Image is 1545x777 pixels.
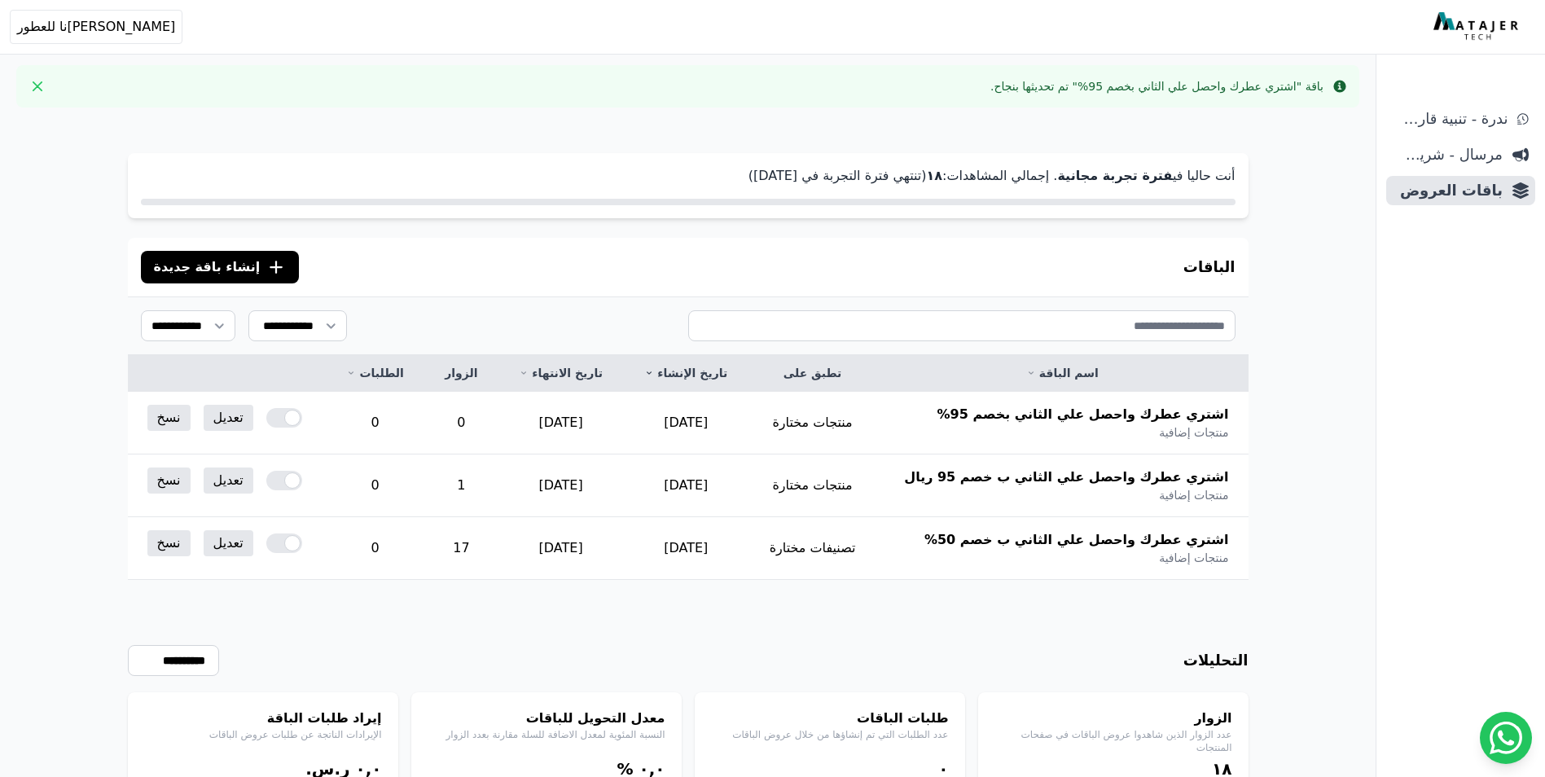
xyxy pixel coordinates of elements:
td: 0 [326,517,424,580]
th: الزوار [424,355,498,392]
span: منتجات إضافية [1159,550,1228,566]
td: 0 [326,454,424,517]
h4: الزوار [994,709,1232,728]
h4: طلبات الباقات [711,709,949,728]
td: 0 [424,392,498,454]
td: [DATE] [498,517,624,580]
a: الطلبات [345,365,405,381]
a: اسم الباقة [896,365,1228,381]
td: منتجات مختارة [748,392,876,454]
button: إنشاء باقة جديدة [141,251,300,283]
a: تاريخ الانتهاء [518,365,604,381]
td: [DATE] [624,392,748,454]
h3: الباقات [1183,256,1236,279]
span: اشتري عطرك واحصل علي الثاني ب خصم 50% [924,530,1229,550]
td: منتجات مختارة [748,454,876,517]
a: تعديل [204,530,253,556]
td: 1 [424,454,498,517]
td: تصنيفات مختارة [748,517,876,580]
a: نسخ [147,530,191,556]
img: MatajerTech Logo [1433,12,1522,42]
h4: معدل التحويل للباقات [428,709,665,728]
td: [DATE] [624,454,748,517]
a: تعديل [204,468,253,494]
td: [DATE] [498,392,624,454]
span: اشتري عطرك واحصل علي الثاني ب خصم 95 ريال [904,468,1228,487]
td: 17 [424,517,498,580]
span: منتجات إضافية [1159,487,1228,503]
span: إنشاء باقة جديدة [154,257,261,277]
span: ندرة - تنبية قارب علي النفاذ [1393,108,1508,130]
a: نسخ [147,468,191,494]
td: [DATE] [624,517,748,580]
span: منتجات إضافية [1159,424,1228,441]
button: Close [24,73,50,99]
h4: إيراد طلبات الباقة [144,709,382,728]
p: النسبة المئوية لمعدل الاضافة للسلة مقارنة بعدد الزوار [428,728,665,741]
button: [PERSON_NAME]نا للعطور [10,10,182,44]
p: أنت حاليا في . إجمالي المشاهدات: (تنتهي فترة التجربة في [DATE]) [141,166,1236,186]
p: عدد الطلبات التي تم إنشاؤها من خلال عروض الباقات [711,728,949,741]
a: نسخ [147,405,191,431]
strong: ١٨ [926,168,942,183]
a: تعديل [204,405,253,431]
span: اشتري عطرك واحصل علي الثاني بخصم 95% [937,405,1229,424]
p: الإيرادات الناتجة عن طلبات عروض الباقات [144,728,382,741]
span: [PERSON_NAME]نا للعطور [17,17,175,37]
td: 0 [326,392,424,454]
div: باقة "اشتري عطرك واحصل علي الثاني بخصم 95%" تم تحديثها بنجاح. [990,78,1323,94]
span: باقات العروض [1393,179,1503,202]
strong: فترة تجربة مجانية [1057,168,1172,183]
th: تطبق على [748,355,876,392]
td: [DATE] [498,454,624,517]
p: عدد الزوار الذين شاهدوا عروض الباقات في صفحات المنتجات [994,728,1232,754]
span: مرسال - شريط دعاية [1393,143,1503,166]
a: تاريخ الإنشاء [643,365,729,381]
h3: التحليلات [1183,649,1249,672]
